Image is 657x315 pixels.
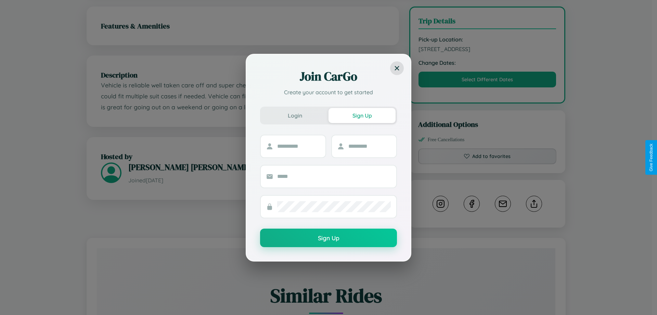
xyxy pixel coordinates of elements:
[649,144,654,171] div: Give Feedback
[261,108,328,123] button: Login
[260,68,397,85] h2: Join CarGo
[328,108,396,123] button: Sign Up
[260,88,397,96] p: Create your account to get started
[260,229,397,247] button: Sign Up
